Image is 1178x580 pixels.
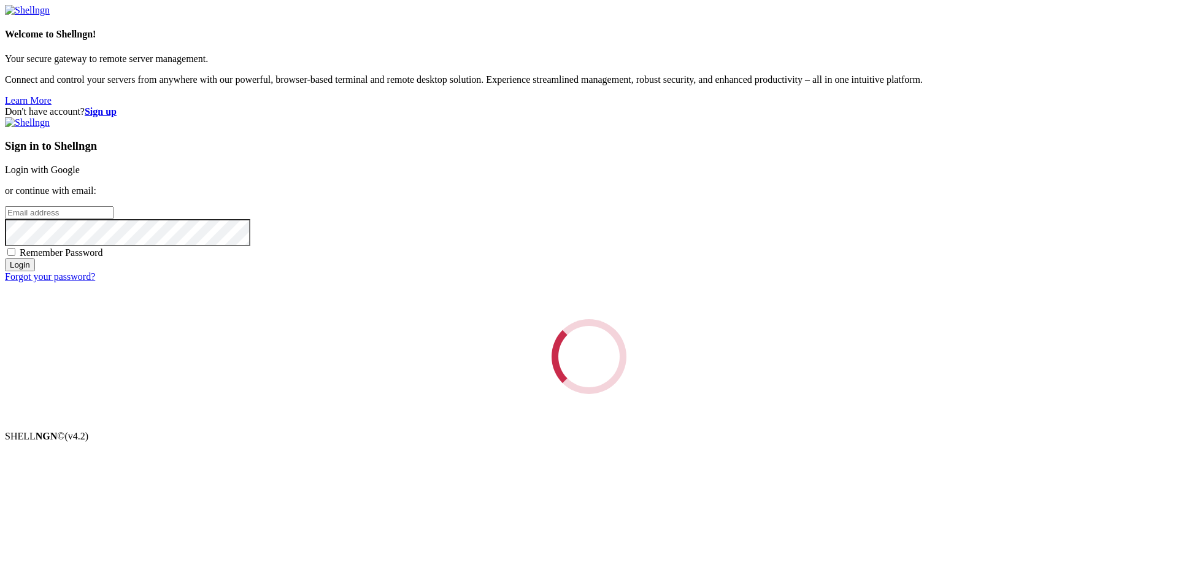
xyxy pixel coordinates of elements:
img: Shellngn [5,117,50,128]
span: SHELL © [5,431,88,441]
input: Login [5,258,35,271]
p: Your secure gateway to remote server management. [5,53,1173,64]
a: Sign up [85,106,117,117]
input: Remember Password [7,248,15,256]
h4: Welcome to Shellngn! [5,29,1173,40]
a: Learn More [5,95,52,106]
b: NGN [36,431,58,441]
input: Email address [5,206,114,219]
span: 4.2.0 [65,431,89,441]
p: Connect and control your servers from anywhere with our powerful, browser-based terminal and remo... [5,74,1173,85]
div: Loading... [536,304,641,409]
a: Login with Google [5,164,80,175]
h3: Sign in to Shellngn [5,139,1173,153]
div: Don't have account? [5,106,1173,117]
span: Remember Password [20,247,103,258]
a: Forgot your password? [5,271,95,282]
img: Shellngn [5,5,50,16]
p: or continue with email: [5,185,1173,196]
